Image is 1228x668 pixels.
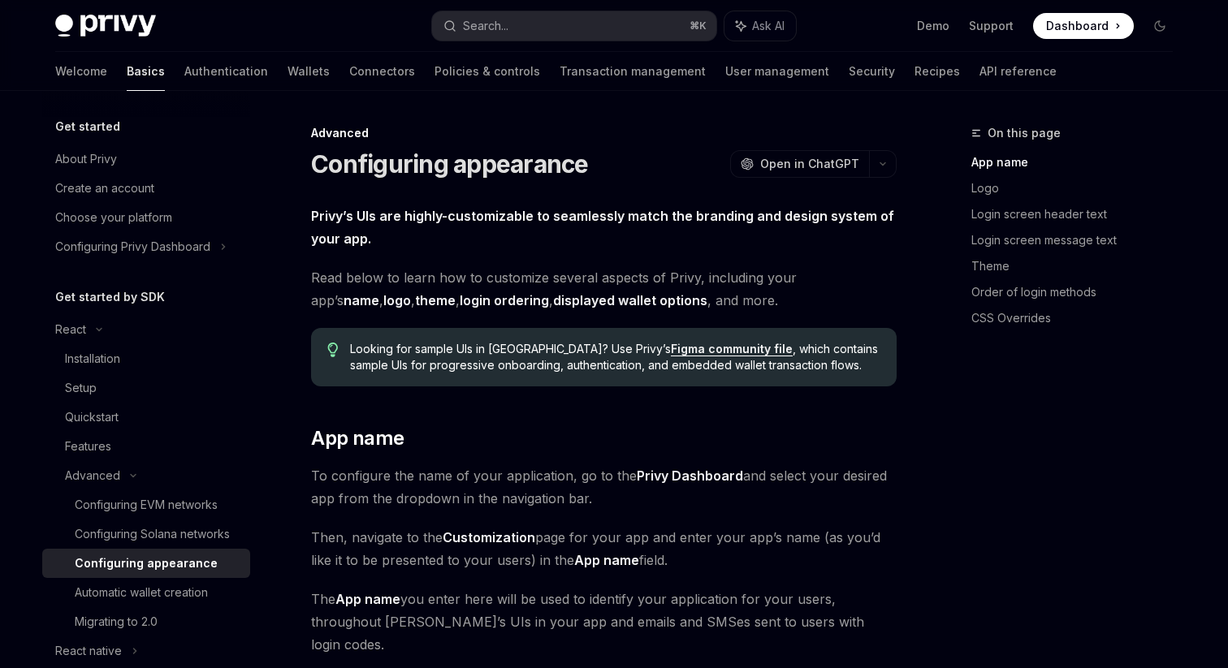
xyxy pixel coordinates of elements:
span: On this page [988,123,1061,143]
a: Security [849,52,895,91]
div: About Privy [55,149,117,169]
a: Configuring Solana networks [42,519,250,549]
div: Advanced [65,466,120,485]
button: Open in ChatGPT [730,150,869,178]
a: User management [725,52,829,91]
a: Configuring appearance [42,549,250,578]
a: Automatic wallet creation [42,578,250,607]
a: Order of login methods [971,279,1186,305]
a: Login screen message text [971,227,1186,253]
a: Basics [127,52,165,91]
button: Toggle dark mode [1147,13,1173,39]
a: Installation [42,344,250,373]
a: displayed wallet options [553,292,707,309]
div: Quickstart [65,407,119,427]
a: Login screen header text [971,201,1186,227]
a: API reference [979,52,1057,91]
a: App name [971,149,1186,175]
h5: Get started by SDK [55,287,165,307]
div: Advanced [311,125,897,141]
a: Authentication [184,52,268,91]
span: Dashboard [1046,18,1109,34]
svg: Tip [327,343,339,357]
span: Read below to learn how to customize several aspects of Privy, including your app’s , , , , , and... [311,266,897,312]
a: Logo [971,175,1186,201]
div: Configuring Solana networks [75,524,230,544]
h1: Configuring appearance [311,149,589,179]
div: React native [55,641,122,661]
a: login ordering [460,292,549,309]
a: Wallets [288,52,330,91]
span: To configure the name of your application, go to the and select your desired app from the dropdow... [311,464,897,510]
a: Recipes [915,52,960,91]
a: About Privy [42,144,250,174]
a: Features [42,432,250,461]
a: Dashboard [1033,13,1134,39]
a: Setup [42,373,250,403]
div: React [55,320,86,339]
a: logo [383,292,411,309]
div: Configuring Privy Dashboard [55,237,210,256]
a: name [344,292,379,309]
a: Quickstart [42,403,250,432]
strong: Privy’s UIs are highly-customizable to seamlessly match the branding and design system of your app. [311,208,894,247]
a: CSS Overrides [971,305,1186,331]
strong: Customization [443,529,535,545]
a: Policies & controls [435,52,540,91]
h5: Get started [55,117,120,136]
a: Connectors [349,52,415,91]
div: Automatic wallet creation [75,583,208,602]
div: Create an account [55,179,154,198]
button: Search...⌘K [432,11,716,41]
a: Welcome [55,52,107,91]
div: Search... [463,16,508,36]
a: Configuring EVM networks [42,490,250,519]
div: Configuring EVM networks [75,495,218,515]
div: Migrating to 2.0 [75,612,158,631]
a: Theme [971,253,1186,279]
img: dark logo [55,15,156,37]
div: Setup [65,378,97,398]
a: Demo [917,18,949,34]
strong: App name [574,552,639,568]
a: Choose your platform [42,203,250,232]
a: Create an account [42,174,250,203]
span: The you enter here will be used to identify your application for your users, throughout [PERSON_N... [311,588,897,656]
a: Figma community file [671,342,793,356]
strong: Privy Dashboard [637,468,743,484]
span: Open in ChatGPT [760,156,859,172]
a: Support [969,18,1014,34]
div: Features [65,437,111,456]
a: Migrating to 2.0 [42,607,250,636]
a: Transaction management [560,52,706,91]
div: Choose your platform [55,208,172,227]
strong: App name [335,591,400,607]
span: Then, navigate to the page for your app and enter your app’s name (as you’d like it to be present... [311,526,897,571]
div: Configuring appearance [75,554,218,573]
span: Ask AI [752,18,785,34]
span: Looking for sample UIs in [GEOGRAPHIC_DATA]? Use Privy’s , which contains sample UIs for progress... [350,341,880,373]
a: theme [415,292,456,309]
div: Installation [65,349,120,368]
button: Ask AI [724,11,796,41]
span: ⌘ K [690,19,707,32]
span: App name [311,425,404,451]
